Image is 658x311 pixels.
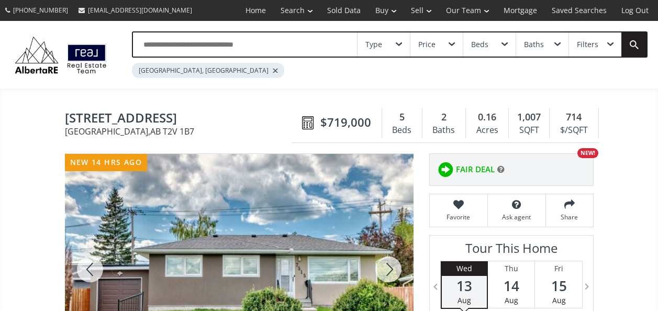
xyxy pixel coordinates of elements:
[65,111,297,127] span: 7515 5 Street SW
[458,295,471,305] span: Aug
[555,123,593,138] div: $/SQFT
[488,279,534,293] span: 14
[88,6,192,15] span: [EMAIL_ADDRESS][DOMAIN_NAME]
[535,261,582,276] div: Fri
[435,213,482,221] span: Favorite
[577,148,598,158] div: NEW!
[320,114,371,130] span: $719,000
[493,213,540,221] span: Ask agent
[552,295,566,305] span: Aug
[517,110,541,124] span: 1,007
[555,110,593,124] div: 714
[428,123,460,138] div: Baths
[471,123,503,138] div: Acres
[73,1,197,20] a: [EMAIL_ADDRESS][DOMAIN_NAME]
[442,279,487,293] span: 13
[456,164,495,175] span: FAIR DEAL
[13,6,68,15] span: [PHONE_NUMBER]
[551,213,588,221] span: Share
[65,154,148,171] div: new 14 hrs ago
[442,261,487,276] div: Wed
[10,34,111,76] img: Logo
[488,261,534,276] div: Thu
[65,127,297,136] span: [GEOGRAPHIC_DATA] , AB T2V 1B7
[440,241,583,261] h3: Tour This Home
[387,110,417,124] div: 5
[524,41,544,48] div: Baths
[535,279,582,293] span: 15
[514,123,544,138] div: SQFT
[435,159,456,180] img: rating icon
[132,63,284,78] div: [GEOGRAPHIC_DATA], [GEOGRAPHIC_DATA]
[577,41,598,48] div: Filters
[387,123,417,138] div: Beds
[365,41,382,48] div: Type
[505,295,518,305] span: Aug
[418,41,436,48] div: Price
[428,110,460,124] div: 2
[471,41,488,48] div: Beds
[471,110,503,124] div: 0.16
